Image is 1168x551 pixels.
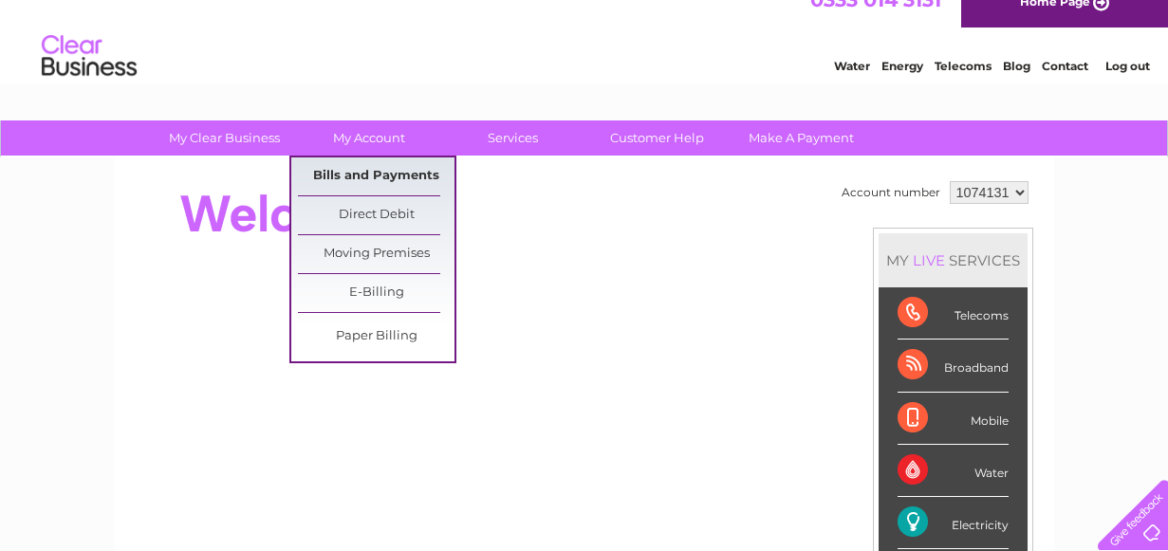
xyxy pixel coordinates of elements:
a: Services [435,120,591,156]
div: Telecoms [898,287,1009,340]
a: Contact [1042,81,1088,95]
a: Log out [1105,81,1150,95]
a: Paper Billing [298,318,454,356]
div: Mobile [898,393,1009,445]
div: MY SERVICES [879,233,1028,287]
a: Water [834,81,870,95]
a: Make A Payment [723,120,880,156]
td: Account number [837,176,945,209]
div: Clear Business is a trading name of Verastar Limited (registered in [GEOGRAPHIC_DATA] No. 3667643... [137,10,1033,92]
a: Bills and Payments [298,157,454,195]
a: Moving Premises [298,235,454,273]
a: Energy [881,81,923,95]
a: Customer Help [579,120,735,156]
a: My Account [290,120,447,156]
div: Electricity [898,497,1009,549]
div: LIVE [909,251,949,269]
a: Direct Debit [298,196,454,234]
a: Telecoms [935,81,992,95]
a: 0333 014 3131 [810,9,941,33]
a: E-Billing [298,274,454,312]
a: Blog [1003,81,1030,95]
img: logo.png [41,49,138,107]
div: Broadband [898,340,1009,392]
a: My Clear Business [146,120,303,156]
div: Water [898,445,1009,497]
